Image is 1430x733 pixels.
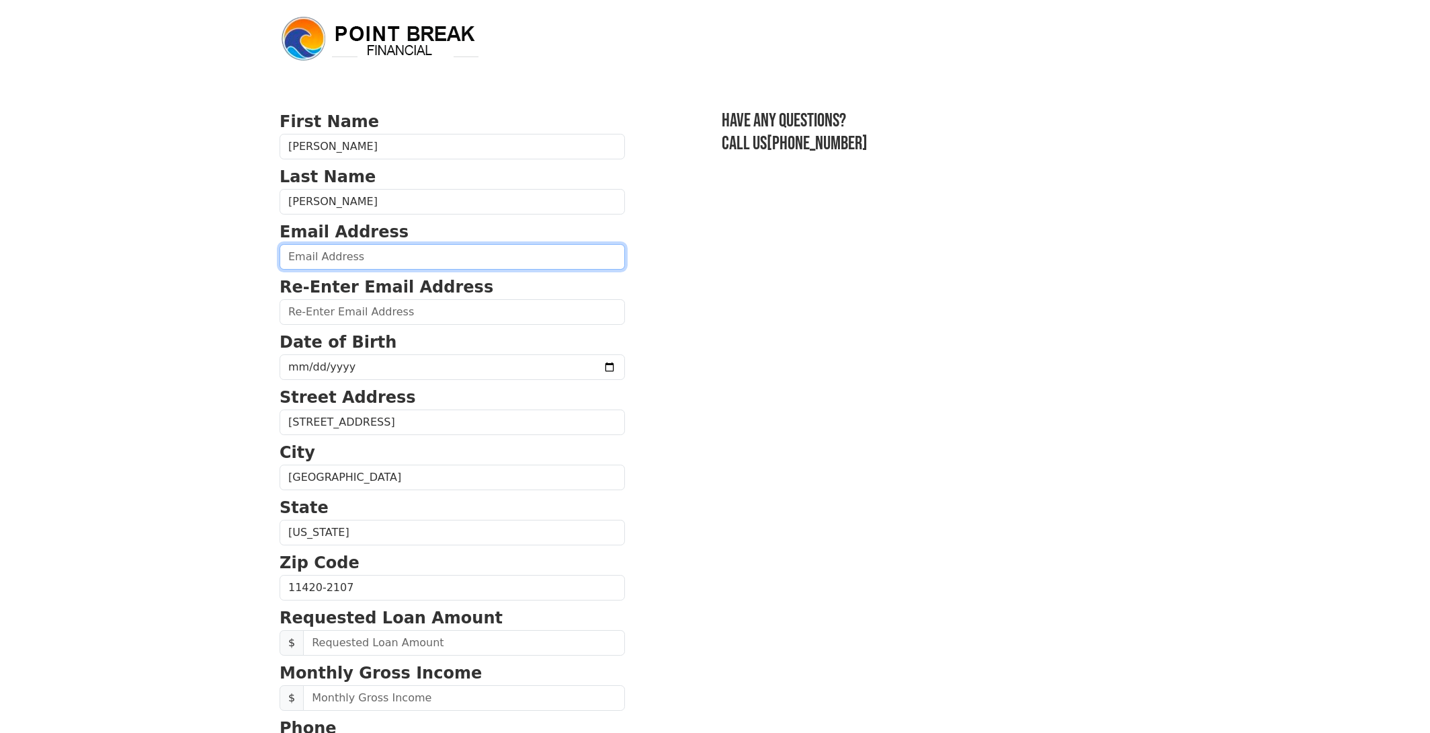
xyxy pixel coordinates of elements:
[280,553,360,572] strong: Zip Code
[280,685,304,711] span: $
[280,410,625,435] input: Street Address
[280,223,409,241] strong: Email Address
[280,498,329,517] strong: State
[280,167,376,186] strong: Last Name
[722,110,1150,132] h3: Have any questions?
[280,575,625,601] input: Zip Code
[280,299,625,325] input: Re-Enter Email Address
[280,15,481,63] img: logo.png
[280,661,625,685] p: Monthly Gross Income
[280,630,304,656] span: $
[280,388,416,407] strong: Street Address
[280,278,493,297] strong: Re-Enter Email Address
[280,333,396,352] strong: Date of Birth
[280,134,625,159] input: First Name
[280,465,625,490] input: City
[280,189,625,215] input: Last Name
[280,609,503,627] strong: Requested Loan Amount
[303,685,625,711] input: Monthly Gross Income
[722,132,1150,155] h3: Call us
[280,112,379,131] strong: First Name
[767,132,868,155] a: [PHONE_NUMBER]
[303,630,625,656] input: Requested Loan Amount
[280,244,625,270] input: Email Address
[280,443,315,462] strong: City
